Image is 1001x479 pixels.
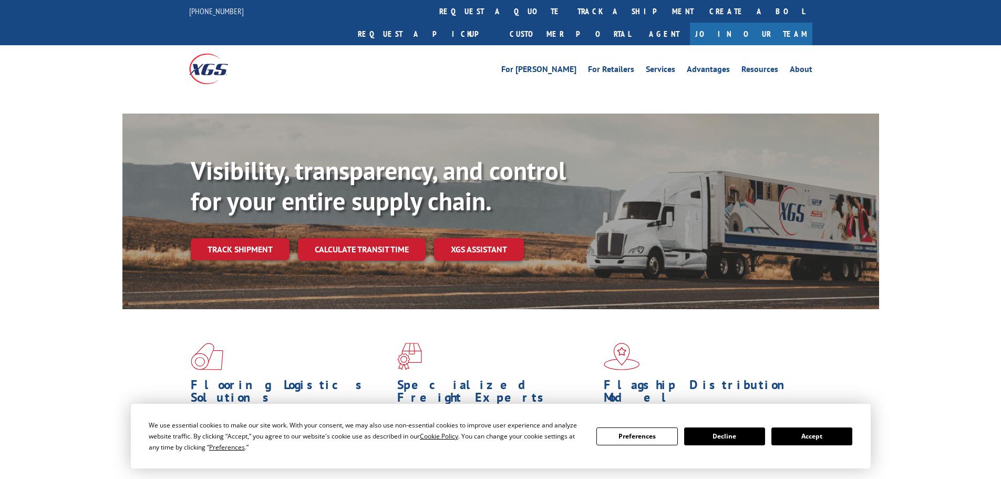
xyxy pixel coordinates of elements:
[687,65,730,77] a: Advantages
[191,379,389,409] h1: Flooring Logistics Solutions
[646,65,675,77] a: Services
[209,443,245,452] span: Preferences
[397,343,422,370] img: xgs-icon-focused-on-flooring-red
[189,6,244,16] a: [PHONE_NUMBER]
[604,379,802,409] h1: Flagship Distribution Model
[588,65,634,77] a: For Retailers
[684,427,765,445] button: Decline
[501,65,576,77] a: For [PERSON_NAME]
[191,154,566,217] b: Visibility, transparency, and control for your entire supply chain.
[596,427,677,445] button: Preferences
[638,23,690,45] a: Agent
[397,379,596,409] h1: Specialized Freight Experts
[298,238,426,261] a: Calculate transit time
[502,23,638,45] a: Customer Portal
[191,343,223,370] img: xgs-icon-total-supply-chain-intelligence-red
[434,238,524,261] a: XGS ASSISTANT
[131,404,871,468] div: Cookie Consent Prompt
[790,65,812,77] a: About
[741,65,778,77] a: Resources
[191,238,290,260] a: Track shipment
[350,23,502,45] a: Request a pickup
[771,427,852,445] button: Accept
[149,420,584,453] div: We use essential cookies to make our site work. With your consent, we may also use non-essential ...
[604,343,640,370] img: xgs-icon-flagship-distribution-model-red
[420,432,458,441] span: Cookie Policy
[690,23,812,45] a: Join Our Team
